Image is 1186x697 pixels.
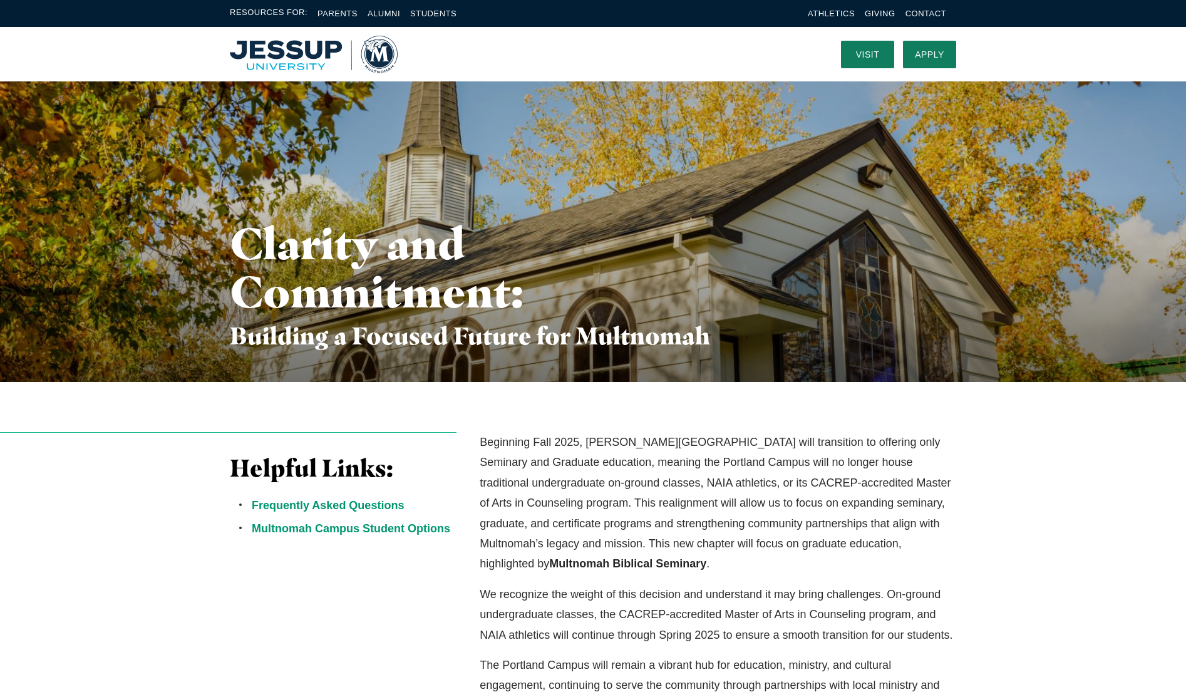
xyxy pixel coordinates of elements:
[252,522,450,535] a: Multnomah Campus Student Options
[230,6,307,21] span: Resources For:
[230,36,398,73] a: Home
[865,9,895,18] a: Giving
[903,41,956,68] a: Apply
[230,219,519,316] h1: Clarity and Commitment:
[808,9,855,18] a: Athletics
[230,36,398,73] img: Multnomah University Logo
[480,584,956,645] p: We recognize the weight of this decision and understand it may bring challenges. On-ground underg...
[230,322,714,351] h3: Building a Focused Future for Multnomah
[252,499,404,512] a: Frequently Asked Questions
[905,9,946,18] a: Contact
[368,9,400,18] a: Alumni
[480,432,956,574] p: Beginning Fall 2025, [PERSON_NAME][GEOGRAPHIC_DATA] will transition to offering only Seminary and...
[230,454,456,483] h3: Helpful Links:
[549,557,706,570] strong: Multnomah Biblical Seminary
[410,9,456,18] a: Students
[841,41,894,68] a: Visit
[317,9,358,18] a: Parents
